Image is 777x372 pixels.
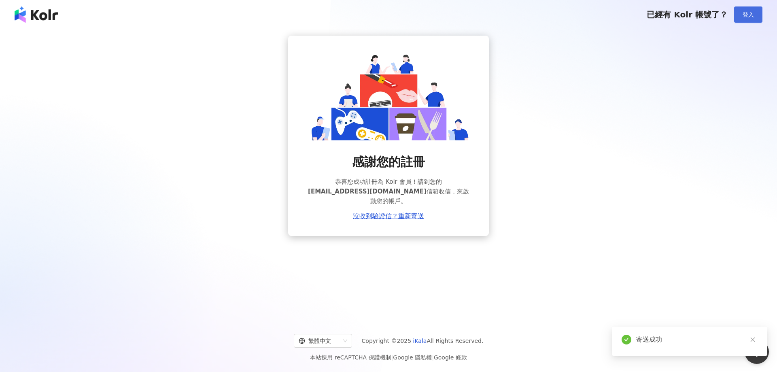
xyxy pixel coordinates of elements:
[734,6,762,23] button: 登入
[636,335,758,344] div: 寄送成功
[299,334,340,347] div: 繁體中文
[352,153,425,170] span: 感謝您的註冊
[308,52,469,140] img: register success
[393,354,432,361] a: Google 隱私權
[647,10,728,19] span: 已經有 Kolr 帳號了？
[310,353,467,362] span: 本站採用 reCAPTCHA 保護機制
[308,188,427,195] span: [EMAIL_ADDRESS][DOMAIN_NAME]
[622,335,631,344] span: check-circle
[750,337,756,342] span: close
[432,354,434,361] span: |
[308,177,469,206] span: 恭喜您成功註冊為 Kolr 會員！請到您的 信箱收信，來啟動您的帳戶。
[434,354,467,361] a: Google 條款
[15,6,58,23] img: logo
[353,213,424,220] a: 沒收到驗證信？重新寄送
[362,336,484,346] span: Copyright © 2025 All Rights Reserved.
[413,338,427,344] a: iKala
[391,354,393,361] span: |
[743,11,754,18] span: 登入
